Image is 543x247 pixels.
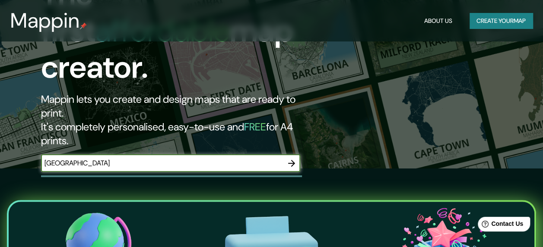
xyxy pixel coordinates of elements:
[10,9,80,33] h3: Mappin
[41,158,283,168] input: Choose your favourite place
[41,92,313,148] h2: Mappin lets you create and design maps that are ready to print. It's completely personalised, eas...
[80,22,87,29] img: mappin-pin
[421,13,456,29] button: About Us
[244,120,266,133] h5: FREE
[470,13,533,29] button: Create yourmap
[466,213,533,237] iframe: Help widget launcher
